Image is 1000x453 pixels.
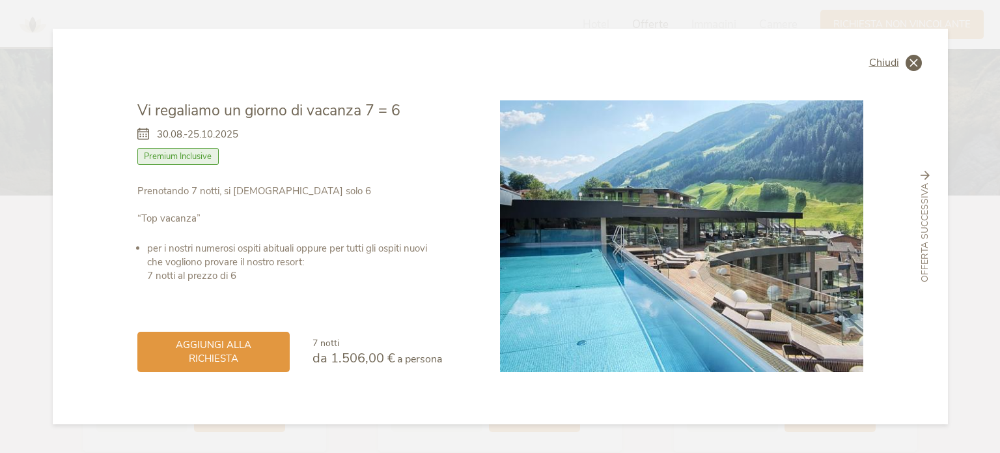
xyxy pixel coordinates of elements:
strong: “Top vacanza” [137,212,201,225]
span: da 1.506,00 € [312,349,395,367]
span: 30.08.-25.10.2025 [157,128,238,141]
span: a persona [397,352,442,366]
span: Premium Inclusive [137,148,219,165]
span: Chiudi [869,57,899,68]
span: 7 notti [312,337,339,349]
li: per i nostri numerosi ospiti abituali oppure per tutti gli ospiti nuovi che vogliono provare il n... [147,242,442,283]
p: Prenotando 7 notti, si [DEMOGRAPHIC_DATA] solo 6 [137,184,442,226]
img: Vi regaliamo un giorno di vacanza 7 = 6 [500,100,863,373]
span: Offerta successiva [919,183,932,282]
span: Vi regaliamo un giorno di vacanza 7 = 6 [137,100,400,121]
span: aggiungi alla richiesta [150,338,277,366]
